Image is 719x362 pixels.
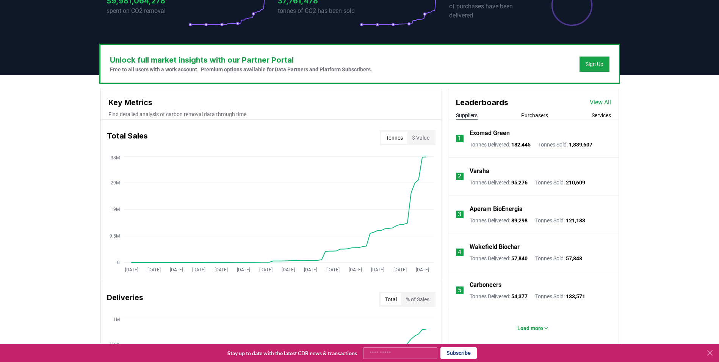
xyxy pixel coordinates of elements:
[278,6,360,16] p: tonnes of CO2 has been sold
[407,132,434,144] button: $ Value
[110,66,372,73] p: Free to all users with a work account. Premium options available for Data Partners and Platform S...
[538,141,592,148] p: Tonnes Sold :
[108,110,434,118] p: Find detailed analysis of carbon removal data through time.
[348,267,362,272] tspan: [DATE]
[381,132,407,144] button: Tonnes
[569,142,592,148] span: 1,839,607
[111,180,120,186] tspan: 29M
[517,324,543,332] p: Load more
[511,217,528,223] span: 89,298
[470,129,510,138] a: Exomad Green
[449,2,531,20] p: of purchases have been delivered
[456,112,478,119] button: Suppliers
[592,112,611,119] button: Services
[458,172,461,181] p: 2
[535,217,585,224] p: Tonnes Sold :
[586,60,603,68] a: Sign Up
[470,141,531,148] p: Tonnes Delivered :
[456,97,508,108] h3: Leaderboards
[566,293,585,299] span: 133,571
[401,293,434,305] button: % of Sales
[111,155,120,161] tspan: 38M
[470,205,523,214] a: Aperam BioEnergia
[458,248,461,257] p: 4
[214,267,227,272] tspan: [DATE]
[281,267,294,272] tspan: [DATE]
[109,342,120,347] tspan: 750K
[566,255,582,261] span: 57,848
[304,267,317,272] tspan: [DATE]
[147,267,160,272] tspan: [DATE]
[458,210,461,219] p: 3
[470,167,489,176] a: Varaha
[259,267,272,272] tspan: [DATE]
[470,179,528,186] p: Tonnes Delivered :
[192,267,205,272] tspan: [DATE]
[566,217,585,223] span: 121,183
[511,179,528,186] span: 95,276
[511,293,528,299] span: 54,377
[580,57,609,72] button: Sign Up
[511,321,555,336] button: Load more
[470,255,528,262] p: Tonnes Delivered :
[415,267,429,272] tspan: [DATE]
[237,267,250,272] tspan: [DATE]
[108,97,434,108] h3: Key Metrics
[470,280,501,290] a: Carboneers
[511,142,531,148] span: 182,445
[110,54,372,66] h3: Unlock full market insights with our Partner Portal
[470,293,528,300] p: Tonnes Delivered :
[535,179,585,186] p: Tonnes Sold :
[107,292,143,307] h3: Deliveries
[125,267,138,272] tspan: [DATE]
[566,179,585,186] span: 210,609
[511,255,528,261] span: 57,840
[107,6,188,16] p: spent on CO2 removal
[169,267,183,272] tspan: [DATE]
[111,207,120,212] tspan: 19M
[110,233,120,239] tspan: 9.5M
[381,293,401,305] button: Total
[470,242,520,252] a: Wakefield Biochar
[326,267,339,272] tspan: [DATE]
[590,98,611,107] a: View All
[113,317,120,322] tspan: 1M
[470,217,528,224] p: Tonnes Delivered :
[458,134,461,143] p: 1
[535,255,582,262] p: Tonnes Sold :
[535,293,585,300] p: Tonnes Sold :
[393,267,406,272] tspan: [DATE]
[458,286,461,295] p: 5
[107,130,148,145] h3: Total Sales
[521,112,548,119] button: Purchasers
[117,260,120,265] tspan: 0
[371,267,384,272] tspan: [DATE]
